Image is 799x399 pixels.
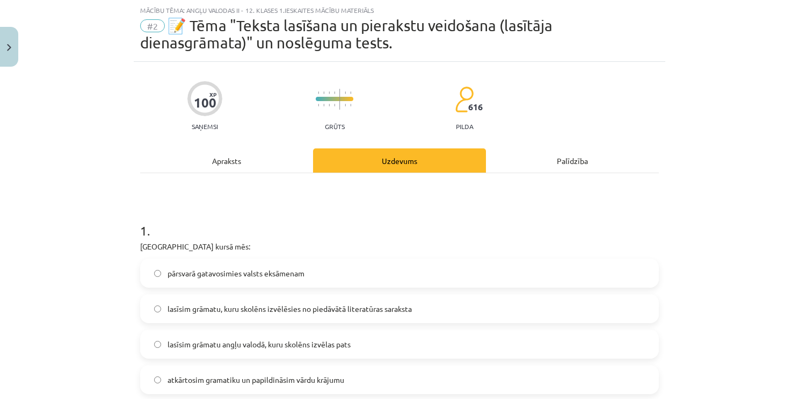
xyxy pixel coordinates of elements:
img: icon-long-line-d9ea69661e0d244f92f715978eff75569469978d946b2353a9bb055b3ed8787d.svg [339,89,340,110]
input: lasīsim grāmatu angļu valodā, kuru skolēns izvēlas pats [154,341,161,348]
span: lasīsim grāmatu, kuru skolēns izvēlēsies no piedāvātā literatūras saraksta [168,303,412,315]
div: Uzdevums [313,148,486,173]
p: Grūts [325,123,345,130]
div: Palīdzība [486,148,659,173]
img: icon-short-line-57e1e144782c952c97e751825c79c345078a6d821885a25fce030b3d8c18986b.svg [318,91,319,94]
div: 100 [194,95,216,110]
img: icon-short-line-57e1e144782c952c97e751825c79c345078a6d821885a25fce030b3d8c18986b.svg [350,91,351,94]
span: atkārtosim gramatiku un papildināsim vārdu krājumu [168,374,344,386]
img: icon-short-line-57e1e144782c952c97e751825c79c345078a6d821885a25fce030b3d8c18986b.svg [334,91,335,94]
p: [GEOGRAPHIC_DATA] kursā mēs: [140,241,659,252]
img: icon-close-lesson-0947bae3869378f0d4975bcd49f059093ad1ed9edebbc8119c70593378902aed.svg [7,44,11,51]
h1: 1 . [140,204,659,238]
span: lasīsim grāmatu angļu valodā, kuru skolēns izvēlas pats [168,339,351,350]
span: 📝 Tēma "Teksta lasīšana un pierakstu veidošana (lasītāja dienasgrāmata)" un noslēguma tests. [140,17,553,52]
p: Saņemsi [187,123,222,130]
img: icon-short-line-57e1e144782c952c97e751825c79c345078a6d821885a25fce030b3d8c18986b.svg [334,104,335,106]
span: 616 [468,102,483,112]
img: icon-short-line-57e1e144782c952c97e751825c79c345078a6d821885a25fce030b3d8c18986b.svg [329,104,330,106]
img: icon-short-line-57e1e144782c952c97e751825c79c345078a6d821885a25fce030b3d8c18986b.svg [345,91,346,94]
span: XP [209,91,216,97]
img: students-c634bb4e5e11cddfef0936a35e636f08e4e9abd3cc4e673bd6f9a4125e45ecb1.svg [455,86,474,113]
img: icon-short-line-57e1e144782c952c97e751825c79c345078a6d821885a25fce030b3d8c18986b.svg [329,91,330,94]
img: icon-short-line-57e1e144782c952c97e751825c79c345078a6d821885a25fce030b3d8c18986b.svg [323,91,324,94]
img: icon-short-line-57e1e144782c952c97e751825c79c345078a6d821885a25fce030b3d8c18986b.svg [350,104,351,106]
input: pārsvarā gatavosimies valsts eksāmenam [154,270,161,277]
p: pilda [456,123,473,130]
input: atkārtosim gramatiku un papildināsim vārdu krājumu [154,376,161,383]
span: pārsvarā gatavosimies valsts eksāmenam [168,268,304,279]
div: Apraksts [140,148,313,173]
div: Mācību tēma: Angļu valodas ii - 12. klases 1.ieskaites mācību materiāls [140,6,659,14]
img: icon-short-line-57e1e144782c952c97e751825c79c345078a6d821885a25fce030b3d8c18986b.svg [318,104,319,106]
img: icon-short-line-57e1e144782c952c97e751825c79c345078a6d821885a25fce030b3d8c18986b.svg [323,104,324,106]
img: icon-short-line-57e1e144782c952c97e751825c79c345078a6d821885a25fce030b3d8c18986b.svg [345,104,346,106]
span: #2 [140,19,165,32]
input: lasīsim grāmatu, kuru skolēns izvēlēsies no piedāvātā literatūras saraksta [154,305,161,312]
